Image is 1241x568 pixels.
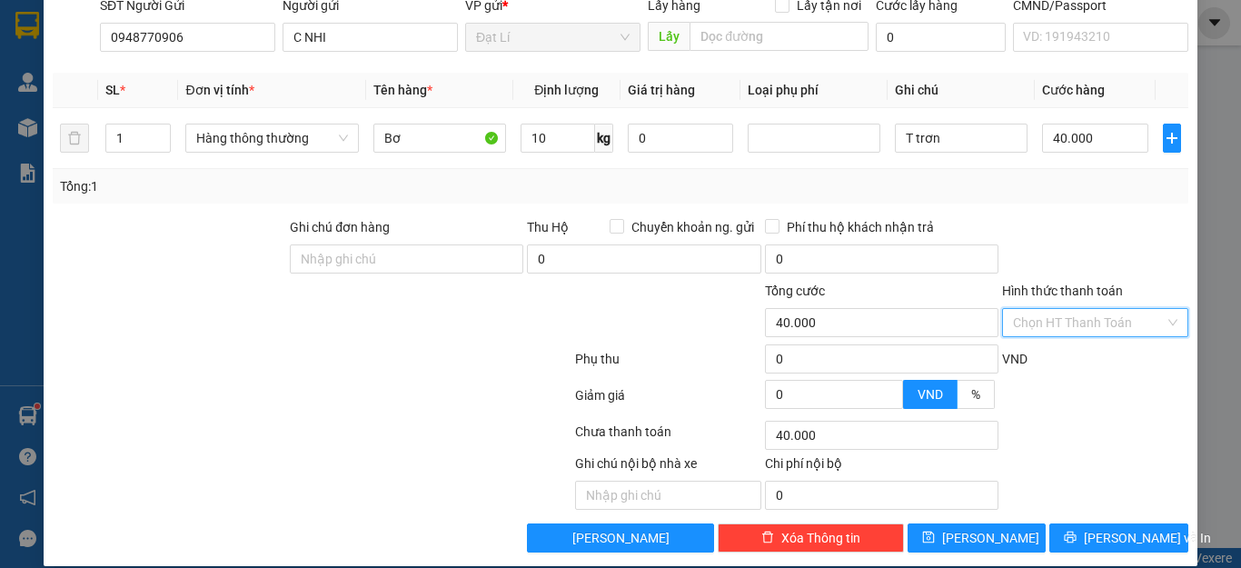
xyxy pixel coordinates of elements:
div: Ghi chú nội bộ nhà xe [575,453,761,481]
span: Phí thu hộ khách nhận trả [779,217,941,237]
div: Chưa thanh toán [573,422,763,453]
div: Giảm giá [573,385,763,417]
th: Loại phụ phí [740,73,888,108]
span: Xóa Thông tin [781,528,860,548]
span: Lấy [648,22,690,51]
span: Cước hàng [1042,83,1105,97]
input: Dọc đường [690,22,869,51]
span: ĐC: QL14, Chợ Đạt Lý [7,89,96,98]
span: Chuyển khoản ng. gửi [624,217,761,237]
span: Tổng cước [765,284,825,298]
img: logo [7,12,53,57]
span: Định lượng [534,83,599,97]
input: Ghi Chú [895,124,1028,153]
span: Hàng thông thường [196,125,347,152]
span: VP Nhận: [GEOGRAPHIC_DATA] [139,65,230,84]
button: printer[PERSON_NAME] và In [1049,523,1188,553]
span: CTY TNHH DLVT TIẾN OANH [69,10,256,27]
span: ĐC: 266 Đồng Đen, P10, Q TB [139,89,258,98]
strong: 1900 633 614 [124,45,202,58]
input: 0 [628,124,734,153]
span: ĐT:0931 608 606 [7,104,73,113]
th: Ghi chú [888,73,1035,108]
span: Đạt Lí [476,24,630,51]
input: Ghi chú đơn hàng [290,244,523,274]
span: Đơn vị tính [185,83,253,97]
label: Ghi chú đơn hàng [290,220,390,234]
input: Nhập ghi chú [575,481,761,510]
span: printer [1064,531,1077,545]
span: % [971,387,980,402]
button: save[PERSON_NAME] [908,523,1047,553]
span: ---------------------------------------------- [40,119,234,134]
div: Chi phí nội bộ [765,453,998,481]
span: kg [595,124,613,153]
span: delete [761,531,774,545]
input: VD: Bàn, Ghế [373,124,506,153]
span: plus [1164,131,1180,145]
input: Cước lấy hàng [876,23,1006,52]
button: [PERSON_NAME] [527,523,713,553]
span: Giá trị hàng [628,83,695,97]
span: VND [918,387,943,402]
span: SL [105,83,120,97]
button: delete [60,124,89,153]
span: [PERSON_NAME] và In [1084,528,1211,548]
button: plus [1163,124,1181,153]
span: Thu Hộ [527,220,569,234]
strong: NHẬN HÀNG NHANH - GIAO TỐC HÀNH [72,30,253,42]
span: [PERSON_NAME] [572,528,670,548]
div: Tổng: 1 [60,176,481,196]
button: deleteXóa Thông tin [718,523,904,553]
span: [PERSON_NAME] [942,528,1039,548]
span: Tên hàng [373,83,432,97]
span: save [922,531,935,545]
span: ĐT: 0935 882 082 [139,104,206,113]
span: VP Gửi: [PERSON_NAME] [7,70,112,79]
label: Hình thức thanh toán [1002,284,1123,298]
div: Phụ thu [573,349,763,381]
